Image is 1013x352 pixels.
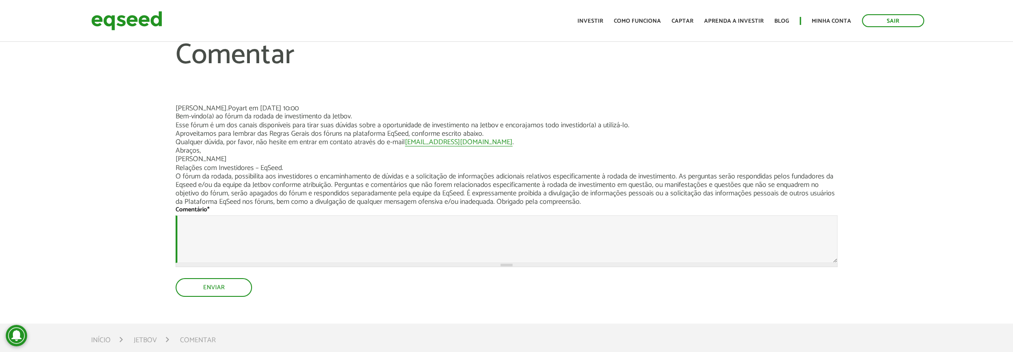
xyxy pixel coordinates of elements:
[91,337,111,344] a: Início
[862,14,924,27] a: Sair
[176,278,252,297] button: Enviar
[180,334,216,346] li: Comentar
[176,105,837,112] div: [PERSON_NAME].Poyart em [DATE] 10:00
[176,40,837,98] h1: Comentar
[672,18,693,24] a: Captar
[405,139,513,146] a: [EMAIL_ADDRESS][DOMAIN_NAME]
[91,9,162,32] img: EqSeed
[812,18,851,24] a: Minha conta
[774,18,789,24] a: Blog
[704,18,764,24] a: Aprenda a investir
[207,205,209,215] span: Este campo é obrigatório.
[176,112,837,172] p: Bem-vindo(a) ao fórum da rodada de investimento da Jetbov. Esse fórum é um dos canais disponíveis...
[176,172,837,206] p: O fórum da rodada, possibilita aos investidores o encaminhamento de dúvidas e a solicitação de in...
[176,207,209,213] label: Comentário
[577,18,603,24] a: Investir
[134,337,157,344] a: JetBov
[614,18,661,24] a: Como funciona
